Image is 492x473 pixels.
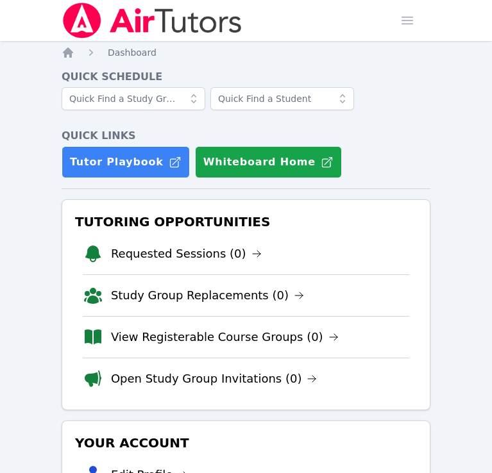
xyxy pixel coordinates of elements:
[62,3,243,38] img: Air Tutors
[111,328,339,346] a: View Registerable Course Groups (0)
[72,210,420,233] h3: Tutoring Opportunities
[195,146,342,178] button: Whiteboard Home
[111,286,304,304] a: Study Group Replacements (0)
[111,245,262,263] a: Requested Sessions (0)
[72,431,420,454] h3: Your Account
[108,46,157,59] a: Dashboard
[62,146,190,178] a: Tutor Playbook
[62,87,205,110] input: Quick Find a Study Group
[62,128,430,144] h4: Quick Links
[111,370,318,388] a: Open Study Group Invitations (0)
[210,87,354,110] input: Quick Find a Student
[62,46,430,59] nav: Breadcrumb
[108,47,157,58] span: Dashboard
[62,69,430,85] h4: Quick Schedule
